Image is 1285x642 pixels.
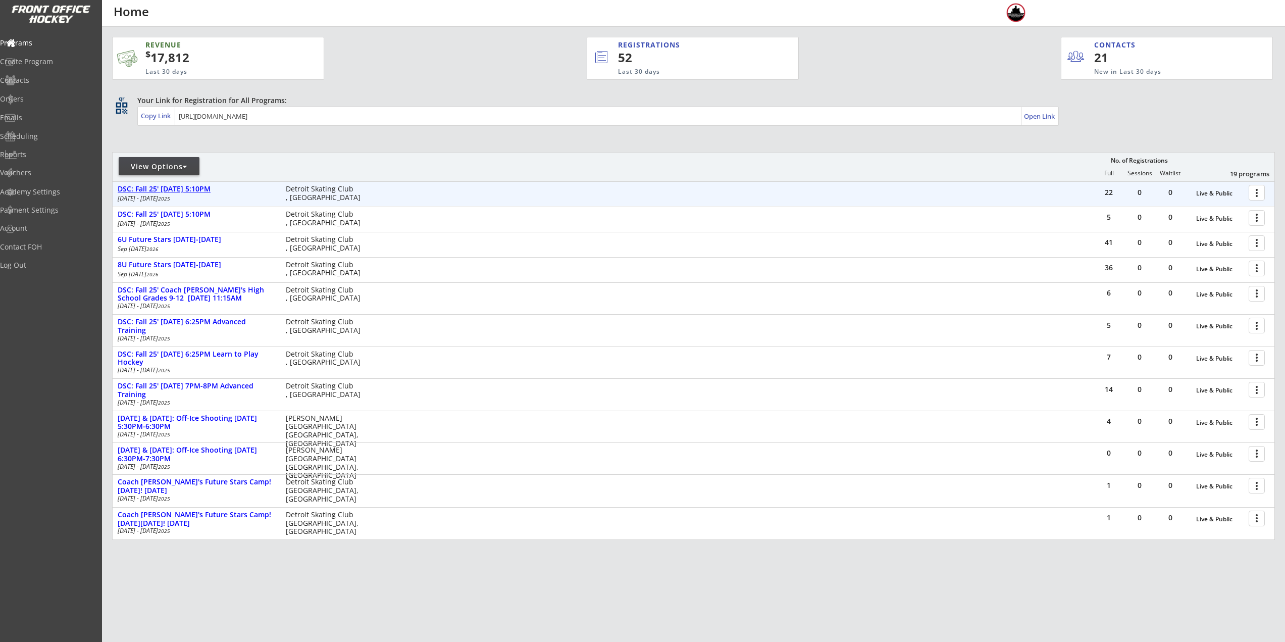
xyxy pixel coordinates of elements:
[1094,482,1124,489] div: 1
[1155,189,1186,196] div: 0
[1196,419,1244,426] div: Live & Public
[1094,68,1225,76] div: New in Last 30 days
[286,261,365,278] div: Detroit Skating Club , [GEOGRAPHIC_DATA]
[118,185,275,193] div: DSC: Fall 25' [DATE] 5:10PM
[1196,387,1244,394] div: Live & Public
[118,335,272,341] div: [DATE] - [DATE]
[1249,210,1265,226] button: more_vert
[118,511,275,528] div: Coach [PERSON_NAME]'s Future Stars Camp! [DATE][DATE]! [DATE]
[1155,482,1186,489] div: 0
[1094,322,1124,329] div: 5
[1155,386,1186,393] div: 0
[118,431,272,437] div: [DATE] - [DATE]
[1196,516,1244,523] div: Live & Public
[146,271,159,278] em: 2026
[1094,418,1124,425] div: 4
[118,496,272,502] div: [DATE] - [DATE]
[1196,291,1244,298] div: Live & Public
[118,195,272,202] div: [DATE] - [DATE]
[1124,418,1155,425] div: 0
[286,318,365,335] div: Detroit Skating Club , [GEOGRAPHIC_DATA]
[1196,483,1244,490] div: Live & Public
[286,185,365,202] div: Detroit Skating Club , [GEOGRAPHIC_DATA]
[1155,418,1186,425] div: 0
[1094,40,1140,50] div: CONTACTS
[118,318,275,335] div: DSC: Fall 25' [DATE] 6:25PM Advanced Training
[141,111,173,120] div: Copy Link
[1155,214,1186,221] div: 0
[1094,289,1124,297] div: 6
[1094,514,1124,521] div: 1
[286,446,365,480] div: [PERSON_NAME][GEOGRAPHIC_DATA] [GEOGRAPHIC_DATA], [GEOGRAPHIC_DATA]
[118,210,275,219] div: DSC: Fall 25' [DATE] 5:10PM
[1124,170,1155,177] div: Sessions
[158,367,170,374] em: 2025
[1094,386,1124,393] div: 14
[118,261,275,269] div: 8U Future Stars [DATE]-[DATE]
[158,195,170,202] em: 2025
[1094,214,1124,221] div: 5
[145,40,275,50] div: REVENUE
[1249,185,1265,201] button: more_vert
[1155,514,1186,521] div: 0
[118,221,272,227] div: [DATE] - [DATE]
[118,414,275,431] div: [DATE] & [DATE]: Off-Ice Shooting [DATE] 5:30PM-6:30PM
[1249,286,1265,302] button: more_vert
[1155,264,1186,271] div: 0
[158,220,170,227] em: 2025
[1094,49,1156,66] div: 21
[1217,169,1269,178] div: 19 programs
[158,527,170,534] em: 2025
[1155,170,1185,177] div: Waitlist
[286,286,365,303] div: Detroit Skating Club , [GEOGRAPHIC_DATA]
[1249,350,1265,366] button: more_vert
[286,478,365,503] div: Detroit Skating Club [GEOGRAPHIC_DATA], [GEOGRAPHIC_DATA]
[1196,240,1244,248] div: Live & Public
[1124,264,1155,271] div: 0
[1124,354,1155,361] div: 0
[1155,322,1186,329] div: 0
[1124,214,1155,221] div: 0
[1124,482,1155,489] div: 0
[1108,157,1170,164] div: No. of Registrations
[1249,414,1265,430] button: more_vert
[145,48,150,60] sup: $
[286,350,365,367] div: Detroit Skating Club , [GEOGRAPHIC_DATA]
[1124,450,1155,457] div: 0
[1249,261,1265,276] button: more_vert
[1024,112,1056,121] div: Open Link
[286,382,365,399] div: Detroit Skating Club , [GEOGRAPHIC_DATA]
[1094,170,1124,177] div: Full
[1124,189,1155,196] div: 0
[118,303,272,309] div: [DATE] - [DATE]
[1249,382,1265,398] button: more_vert
[618,68,757,76] div: Last 30 days
[118,246,272,252] div: Sep [DATE]
[146,245,159,253] em: 2026
[158,399,170,406] em: 2025
[1196,266,1244,273] div: Live & Public
[1196,451,1244,458] div: Live & Public
[618,40,751,50] div: REGISTRATIONS
[1155,354,1186,361] div: 0
[1196,323,1244,330] div: Live & Public
[1196,190,1244,197] div: Live & Public
[118,235,275,244] div: 6U Future Stars [DATE]-[DATE]
[1094,264,1124,271] div: 36
[1094,450,1124,457] div: 0
[158,431,170,438] em: 2025
[1124,514,1155,521] div: 0
[119,162,199,172] div: View Options
[114,101,129,116] button: qr_code
[1094,189,1124,196] div: 22
[286,511,365,536] div: Detroit Skating Club [GEOGRAPHIC_DATA], [GEOGRAPHIC_DATA]
[286,414,365,448] div: [PERSON_NAME][GEOGRAPHIC_DATA] [GEOGRAPHIC_DATA], [GEOGRAPHIC_DATA]
[618,49,764,66] div: 52
[118,478,275,495] div: Coach [PERSON_NAME]'s Future Stars Camp! [DATE]! [DATE]
[118,382,275,399] div: DSC: Fall 25' [DATE] 7PM-8PM Advanced Training
[1124,322,1155,329] div: 0
[1124,289,1155,297] div: 0
[145,49,292,66] div: 17,812
[1249,235,1265,251] button: more_vert
[1196,215,1244,222] div: Live & Public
